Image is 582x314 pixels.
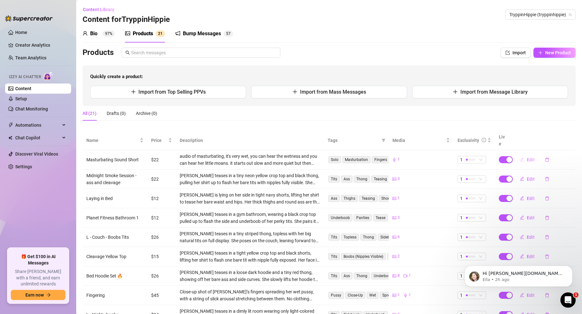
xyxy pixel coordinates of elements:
[147,189,176,208] td: $12
[136,110,157,117] div: Archive (0)
[15,164,32,169] a: Settings
[147,247,176,266] td: $15
[15,151,58,157] a: Discover Viral Videos
[527,215,535,220] span: Edit
[341,234,359,241] span: Topless
[527,196,535,201] span: Edit
[545,216,549,220] span: delete
[8,136,12,140] img: Chat Copilot
[83,170,147,189] td: Midnight Smoke Session - ass and cleavage
[138,89,206,95] span: Import from Top Selling PPVs
[147,228,176,247] td: $26
[404,293,407,297] span: audio
[180,269,320,283] div: [PERSON_NAME] teases in a loose dark hoodie and a tiny red thong, showing off her bare ass and si...
[392,255,396,258] span: picture
[228,31,231,36] span: 7
[15,55,46,60] a: Team Analytics
[389,131,453,150] th: Media
[15,133,60,143] span: Chat Copilot
[11,290,65,300] button: Earn nowarrow-right
[125,50,130,55] span: search
[398,195,400,201] span: 1
[15,40,66,50] a: Creator Analytics
[527,177,535,182] span: Edit
[354,214,372,221] span: Panties
[372,156,390,163] span: Fingers
[515,155,540,165] button: Edit
[107,110,126,117] div: Drafts (0)
[515,251,540,262] button: Edit
[527,235,535,240] span: Edit
[398,234,400,240] span: 6
[8,123,13,128] span: thunderbolt
[354,176,370,183] span: Thong
[46,293,51,297] span: arrow-right
[83,31,88,36] span: user
[83,266,147,286] td: Bed Hoodie Set 🔥
[175,31,180,36] span: notification
[83,131,147,150] th: Name
[460,156,463,163] span: 1
[300,89,366,95] span: Import from Mass Messages
[160,31,163,36] span: 1
[147,170,176,189] td: $22
[328,292,344,299] span: Pussy
[540,193,554,204] button: delete
[328,137,379,144] span: Tags
[83,247,147,266] td: Cleavage Yellow Top
[251,86,407,98] button: Import from Mass Messages
[90,30,97,37] div: Bio
[83,228,147,247] td: L - Couch - Boobs Tits
[378,234,399,241] span: Sideboob
[292,89,298,94] span: plus
[540,213,554,223] button: delete
[15,106,48,111] a: Chat Monitoring
[520,235,524,239] span: edit
[509,10,572,19] span: TryppinHippie (tryppinhippie)
[180,230,320,244] div: [PERSON_NAME] teases in a tiny striped thong, topless with her big natural tits on full display. ...
[392,274,396,278] span: picture
[460,176,463,183] span: 1
[83,15,170,25] h3: Content for TryppinHippie
[515,193,540,204] button: Edit
[43,71,53,81] img: AI Chatter
[545,196,549,201] span: delete
[453,89,458,94] span: plus
[147,208,176,228] td: $12
[387,253,408,260] span: Bedroom
[103,30,115,37] sup: 97%
[147,286,176,305] td: $45
[482,138,486,142] span: info-circle
[392,216,396,220] span: picture
[147,266,176,286] td: $26
[15,30,27,35] a: Home
[515,213,540,223] button: Edit
[226,31,228,36] span: 5
[328,214,352,221] span: Underboob
[328,156,341,163] span: Solo
[180,288,320,302] div: Close-up shot of [PERSON_NAME]’s fingers spreading her wet pussy, with a string of slick arousal ...
[409,273,411,279] span: 1
[328,195,340,202] span: Ass
[5,15,53,22] img: logo-BBDzfeDw.svg
[404,274,407,278] span: video-camera
[545,235,549,239] span: delete
[156,30,165,37] sup: 21
[359,195,378,202] span: Teasing
[90,74,143,79] strong: Quickly create a product:
[380,292,397,299] span: Spread
[527,157,535,162] span: Edit
[183,30,221,37] div: Bump Messages
[328,176,340,183] span: Tits
[83,189,147,208] td: Laying in Bed
[345,292,365,299] span: Close-Up
[409,292,411,298] span: 1
[460,234,463,241] span: 1
[83,208,147,228] td: Planet Fitness Bathroom 1
[520,157,524,162] span: edit
[11,269,65,287] span: Share [PERSON_NAME] with a friend, and earn unlimited rewards
[568,13,572,17] span: team
[540,155,554,165] button: delete
[180,172,320,186] div: [PERSON_NAME] teases in a tiny neon yellow crop top and black thong, pulling her shirt up to flas...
